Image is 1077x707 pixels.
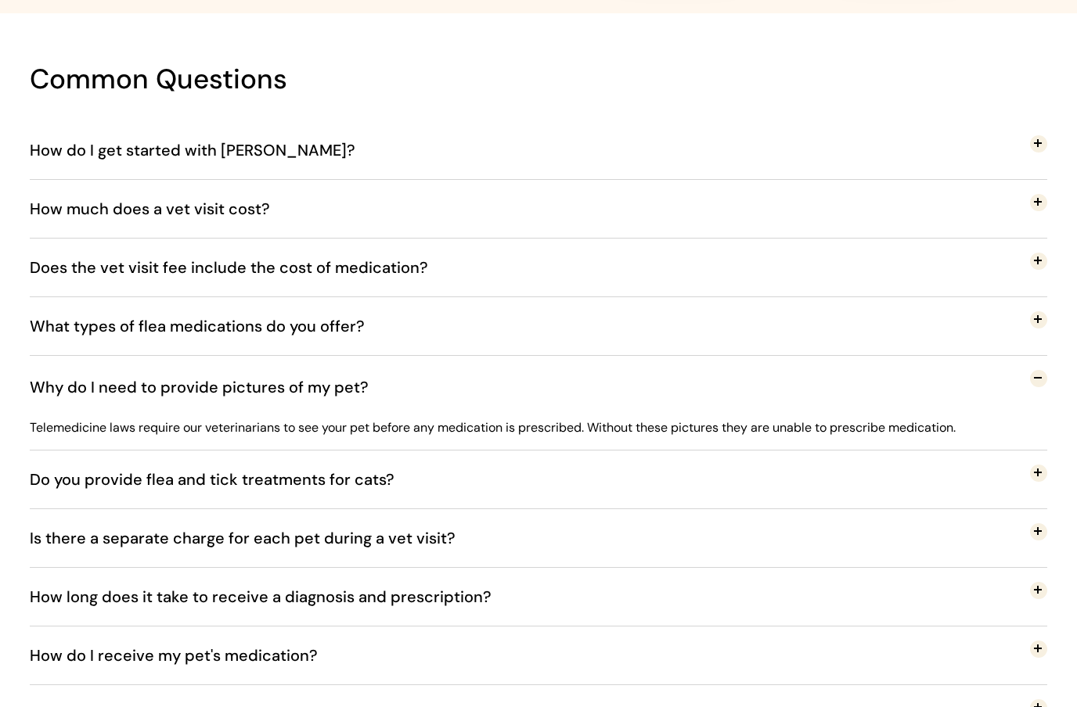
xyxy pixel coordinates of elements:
[30,239,1047,296] button: Does the vet visit fee include the cost of medication?
[30,242,452,293] span: Does the vet visit fee include the cost of medication?
[30,512,479,564] span: Is there a separate charge for each pet during a vet visit?
[30,571,515,623] span: How long does it take to receive a diagnosis and prescription?
[30,630,341,681] span: How do I receive my pet's medication?
[30,361,392,413] span: Why do I need to provide pictures of my pet?
[30,454,418,505] span: Do you provide flea and tick treatments for cats?
[30,356,1047,418] button: Why do I need to provide pictures of my pet?
[30,450,1047,508] button: Do you provide flea and tick treatments for cats?
[30,180,1047,238] button: How much does a vet visit cost?
[30,418,1047,437] p: Telemedicine laws require our veterinarians to see your pet before any medication is prescribed. ...
[30,183,294,235] span: How much does a vet visit cost?
[30,568,1047,626] button: How long does it take to receive a diagnosis and prescription?
[30,61,287,97] span: Common Questions
[30,626,1047,684] button: How do I receive my pet's medication?
[30,297,1047,355] button: What types of flea medications do you offer?
[30,300,388,352] span: What types of flea medications do you offer?
[30,124,379,176] span: How do I get started with [PERSON_NAME]?
[30,509,1047,567] button: Is there a separate charge for each pet during a vet visit?
[30,121,1047,179] button: How do I get started with [PERSON_NAME]?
